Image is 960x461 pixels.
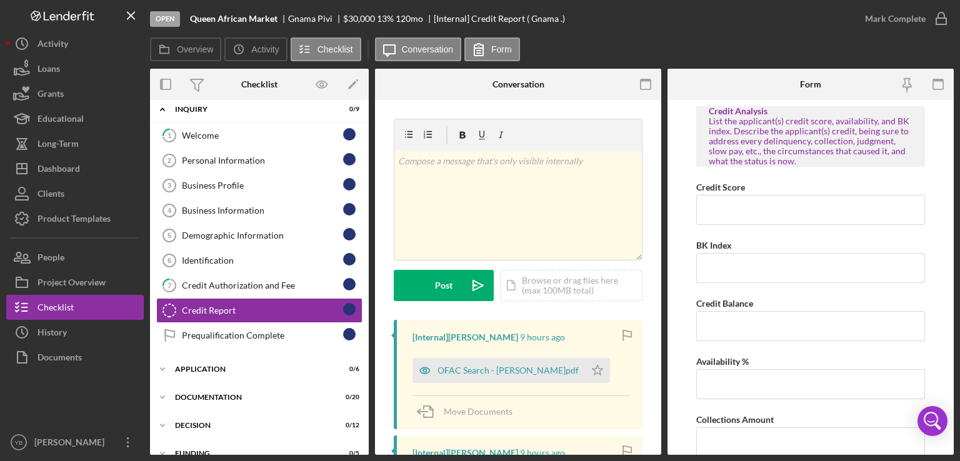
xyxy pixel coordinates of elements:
[396,14,423,24] div: 120 mo
[6,430,144,455] button: YB[PERSON_NAME]
[175,365,328,373] div: Application
[434,14,565,24] div: [Internal] Credit Report ( Gnama .)
[6,31,144,56] button: Activity
[709,106,912,116] div: Credit Analysis
[182,131,343,141] div: Welcome
[317,44,353,54] label: Checklist
[377,14,394,24] div: 13 %
[337,450,359,457] div: 0 / 5
[412,396,525,427] button: Move Documents
[150,11,180,27] div: Open
[917,406,947,436] div: Open Intercom Messenger
[167,157,171,164] tspan: 2
[167,232,171,239] tspan: 5
[156,148,362,173] a: 2Personal Information
[167,131,171,139] tspan: 1
[696,414,774,425] label: Collections Amount
[175,450,328,457] div: Funding
[412,332,518,342] div: [Internal] [PERSON_NAME]
[167,182,171,189] tspan: 3
[6,206,144,231] button: Product Templates
[852,6,954,31] button: Mark Complete
[182,330,343,340] div: Prequalification Complete
[6,56,144,81] button: Loans
[37,320,67,348] div: History
[241,79,277,89] div: Checklist
[251,44,279,54] label: Activity
[156,323,362,348] a: Prequalification Complete
[696,182,745,192] label: Credit Score
[167,281,172,289] tspan: 7
[492,79,544,89] div: Conversation
[375,37,462,61] button: Conversation
[337,394,359,401] div: 0 / 20
[156,273,362,298] a: 7Credit Authorization and Fee
[182,181,343,191] div: Business Profile
[31,430,112,458] div: [PERSON_NAME]
[412,358,610,383] button: OFAC Search - [PERSON_NAME]pdf
[520,448,565,458] time: 2025-10-10 11:29
[291,37,361,61] button: Checklist
[15,439,23,446] text: YB
[175,106,328,113] div: Inquiry
[37,270,106,298] div: Project Overview
[37,181,64,209] div: Clients
[167,207,172,214] tspan: 4
[696,356,749,367] label: Availability %
[175,394,328,401] div: Documentation
[37,295,74,323] div: Checklist
[156,173,362,198] a: 3Business Profile
[177,44,213,54] label: Overview
[709,116,912,166] div: List the applicant(s) credit score, availability, and BK index. Describe the applicant(s) credit,...
[6,106,144,131] button: Educational
[437,365,579,375] div: OFAC Search - [PERSON_NAME]pdf
[6,245,144,270] button: People
[37,106,84,134] div: Educational
[37,81,64,109] div: Grants
[444,406,512,417] span: Move Documents
[491,44,512,54] label: Form
[224,37,287,61] button: Activity
[37,245,64,273] div: People
[182,156,343,166] div: Personal Information
[6,156,144,181] button: Dashboard
[37,131,79,159] div: Long-Term
[6,131,144,156] button: Long-Term
[150,37,221,61] button: Overview
[156,198,362,223] a: 4Business Information
[37,156,80,184] div: Dashboard
[156,248,362,273] a: 6Identification
[6,181,144,206] button: Clients
[182,206,343,216] div: Business Information
[6,270,144,295] button: Project Overview
[865,6,926,31] div: Mark Complete
[6,320,144,345] button: History
[6,345,144,370] button: Documents
[37,31,68,59] div: Activity
[182,305,343,315] div: Credit Report
[37,206,111,234] div: Product Templates
[696,298,753,309] label: Credit Balance
[182,255,343,265] div: Identification
[337,365,359,373] div: 0 / 6
[6,295,144,320] button: Checklist
[800,79,821,89] div: Form
[464,37,520,61] button: Form
[156,123,362,148] a: 1Welcome
[175,422,328,429] div: Decision
[182,280,343,290] div: Credit Authorization and Fee
[520,332,565,342] time: 2025-10-10 11:33
[6,81,144,106] button: Grants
